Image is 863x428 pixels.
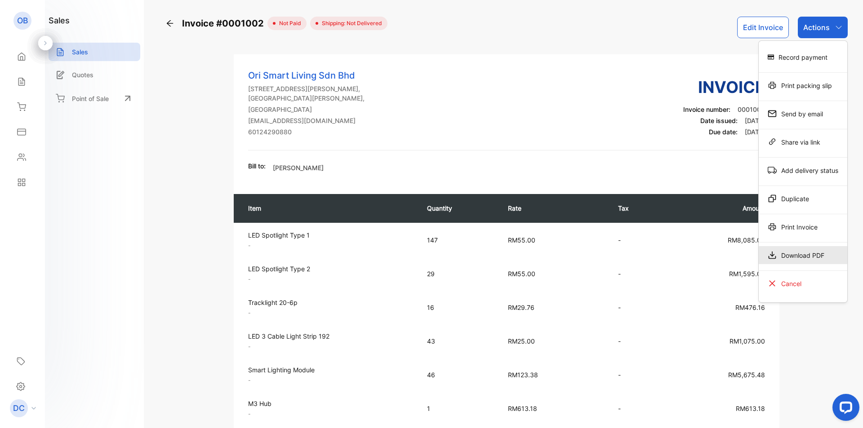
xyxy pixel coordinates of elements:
p: Rate [508,203,600,213]
p: - [248,410,411,418]
button: Edit Invoice [737,17,789,38]
p: - [618,235,654,245]
a: Sales [49,43,140,61]
p: - [618,269,654,278]
p: Tax [618,203,654,213]
span: Due date: [709,128,738,136]
p: Quotes [72,70,93,79]
div: Cancel [759,274,847,292]
iframe: LiveChat chat widget [825,390,863,428]
p: 29 [427,269,490,278]
p: - [618,336,654,346]
p: - [618,404,654,413]
p: Sales [72,47,88,57]
p: 46 [427,370,490,379]
p: Quantity [427,203,490,213]
p: OB [17,15,28,26]
span: RM1,075.00 [730,337,765,345]
p: Actions [803,22,830,33]
p: - [248,275,411,283]
p: - [618,303,654,312]
p: [STREET_ADDRESS][PERSON_NAME], [GEOGRAPHIC_DATA][PERSON_NAME], [248,84,421,103]
div: Record payment [759,48,847,66]
span: RM8,085.00 [728,236,765,244]
p: [PERSON_NAME] [273,163,324,172]
span: [DATE] [745,128,765,136]
p: Item [248,203,409,213]
p: Bill to: [248,161,266,171]
p: - [248,309,411,317]
div: Print Invoice [759,218,847,236]
button: Actions [798,17,848,38]
p: 147 [427,235,490,245]
span: Date issued: [700,117,738,124]
a: Quotes [49,66,140,84]
span: RM55.00 [508,270,535,278]
span: RM613.18 [508,405,537,412]
p: - [618,370,654,379]
span: RM25.00 [508,337,535,345]
p: LED Spotlight Type 1 [248,230,411,240]
span: RM123.38 [508,371,538,379]
div: Add delivery status [759,161,847,179]
span: RM476.16 [735,304,765,311]
div: Share via link [759,133,847,151]
p: - [248,343,411,351]
p: LED Spotlight Type 2 [248,264,411,274]
p: LED 3 Cable Light Strip 192 [248,331,411,341]
p: - [248,376,411,384]
span: Invoice number: [683,106,730,113]
span: 0001002 [738,106,765,113]
div: Download PDF [759,246,847,264]
p: [GEOGRAPHIC_DATA] [248,105,421,114]
p: DC [13,402,25,414]
span: RM1,595.00 [729,270,765,278]
span: Shipping: Not Delivered [318,19,382,27]
p: [EMAIL_ADDRESS][DOMAIN_NAME] [248,116,421,125]
span: Invoice #0001002 [182,17,267,30]
a: Point of Sale [49,88,140,108]
p: 16 [427,303,490,312]
p: 43 [427,336,490,346]
span: RM29.76 [508,304,534,311]
div: Duplicate [759,190,847,207]
p: - [248,242,411,250]
span: [DATE] [745,117,765,124]
p: 1 [427,404,490,413]
span: not paid [276,19,301,27]
div: Send by email [759,105,847,123]
h3: Invoice [683,75,765,99]
h1: sales [49,14,70,26]
p: Tracklight 20-6p [248,298,411,307]
p: Ori Smart Living Sdn Bhd [248,69,421,82]
p: Point of Sale [72,94,109,103]
span: RM5,675.48 [728,371,765,379]
p: Smart Lighting Module [248,365,411,375]
p: Amount [672,203,765,213]
div: Print packing slip [759,76,847,94]
p: 60124290880 [248,127,421,137]
p: M3 Hub [248,399,411,408]
span: RM55.00 [508,236,535,244]
span: RM613.18 [736,405,765,412]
